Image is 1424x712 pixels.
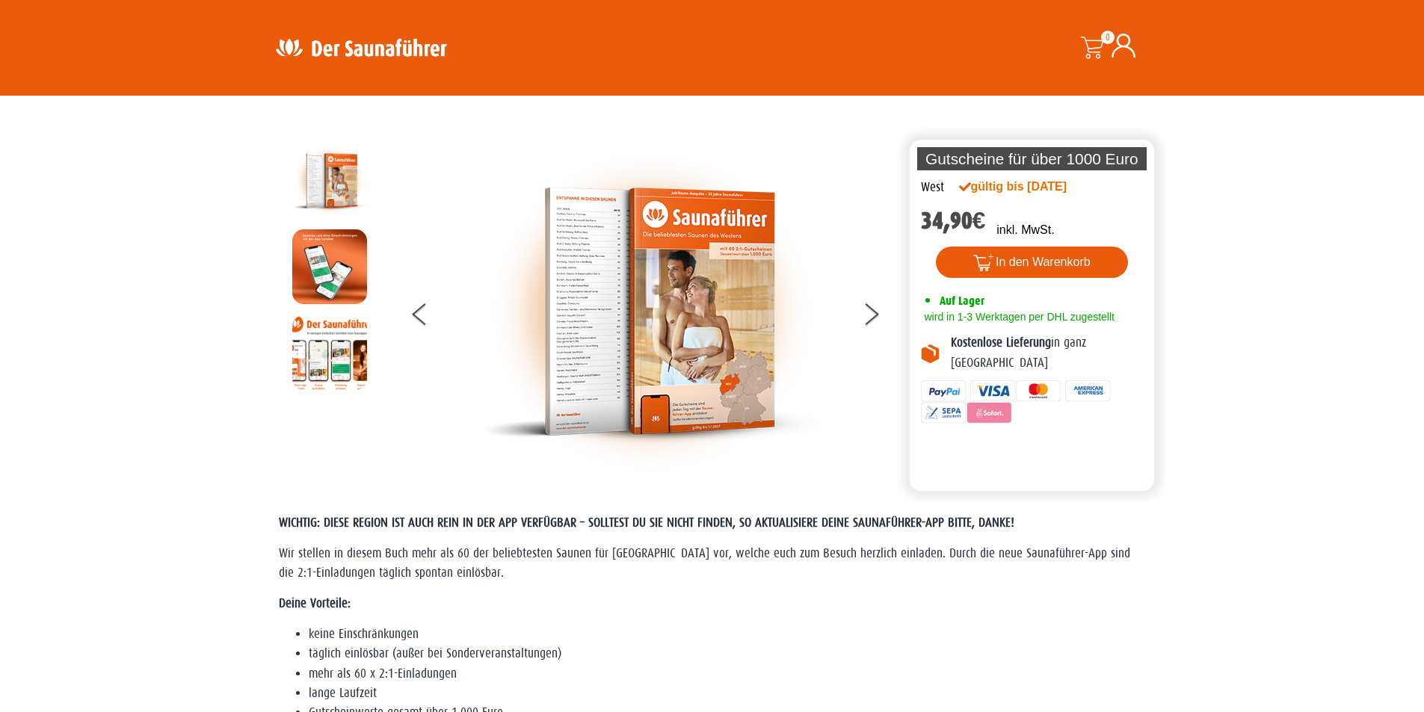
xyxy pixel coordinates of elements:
span: WICHTIG: DIESE REGION IST AUCH REIN IN DER APP VERFÜGBAR – SOLLTEST DU SIE NICHT FINDEN, SO AKTUA... [279,516,1014,530]
b: Kostenlose Lieferung [951,335,1051,350]
span: wird in 1-3 Werktagen per DHL zugestellt [921,311,1115,323]
strong: Deine Vorteile: [279,596,351,610]
li: täglich einlösbar (außer bei Sonderveranstaltungen) [309,644,1146,663]
span: Auf Lager [940,294,984,308]
p: inkl. MwSt. [996,221,1054,239]
li: lange Laufzeit [309,684,1146,703]
li: mehr als 60 x 2:1-Einladungen [309,664,1146,684]
p: in ganz [GEOGRAPHIC_DATA] [951,333,1144,373]
div: gültig bis [DATE] [959,178,1100,196]
img: der-saunafuehrer-2025-west [292,143,367,218]
span: Wir stellen in diesem Buch mehr als 60 der beliebtesten Saunen für [GEOGRAPHIC_DATA] vor, welche ... [279,546,1130,580]
div: West [921,178,944,197]
p: Gutscheine für über 1000 Euro [917,147,1147,170]
img: MOCKUP-iPhone_regional [292,229,367,304]
img: der-saunafuehrer-2025-west [482,143,819,480]
img: Anleitung7tn [292,315,367,390]
span: 0 [1101,31,1115,44]
li: keine Einschränkungen [309,625,1146,644]
bdi: 34,90 [921,207,986,235]
span: € [973,207,986,235]
button: In den Warenkorb [936,247,1128,278]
